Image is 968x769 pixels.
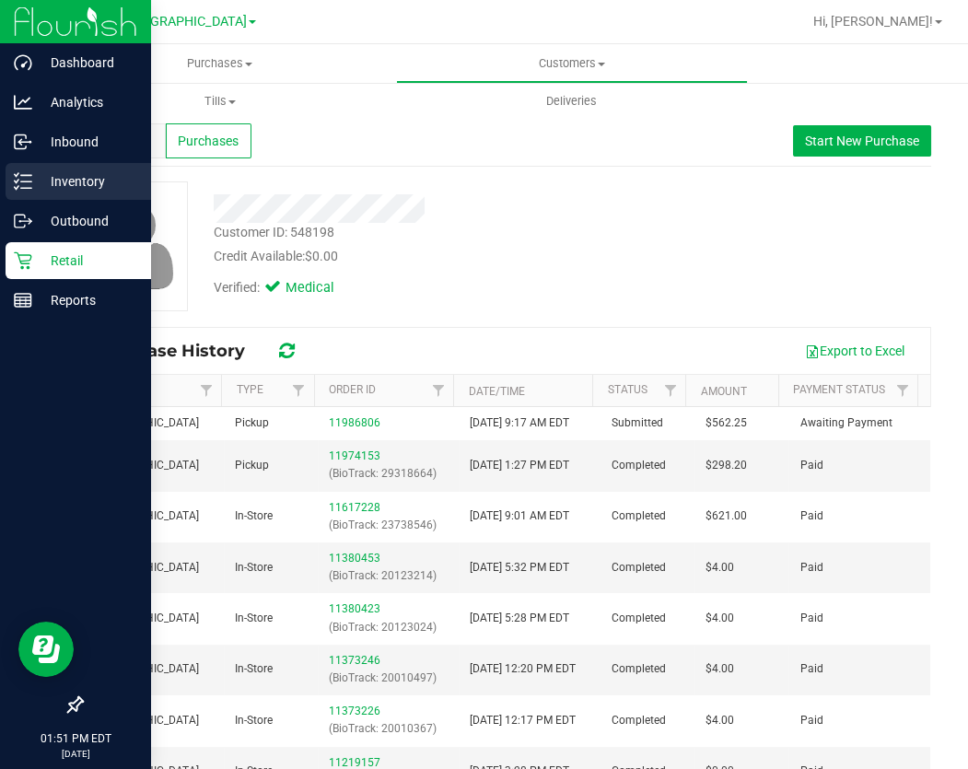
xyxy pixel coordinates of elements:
[8,747,143,761] p: [DATE]
[44,55,396,72] span: Purchases
[793,125,931,157] button: Start New Purchase
[44,44,396,83] a: Purchases
[235,712,273,729] span: In-Store
[612,610,666,627] span: Completed
[96,341,263,361] span: Purchase History
[45,93,395,110] span: Tills
[44,82,396,121] a: Tills
[305,249,338,263] span: $0.00
[235,507,273,525] span: In-Store
[32,131,143,153] p: Inbound
[706,457,747,474] span: $298.20
[14,251,32,270] inline-svg: Retail
[706,610,734,627] span: $4.00
[235,414,269,432] span: Pickup
[612,414,663,432] span: Submitted
[32,250,143,272] p: Retail
[706,712,734,729] span: $4.00
[237,383,263,396] a: Type
[14,53,32,72] inline-svg: Dashboard
[799,712,822,729] span: Paid
[121,14,247,29] span: [GEOGRAPHIC_DATA]
[423,375,453,406] a: Filter
[235,457,269,474] span: Pickup
[706,414,747,432] span: $562.25
[469,385,525,398] a: Date/Time
[612,660,666,678] span: Completed
[470,559,569,577] span: [DATE] 5:32 PM EDT
[329,567,449,585] p: (BioTrack: 20123214)
[32,52,143,74] p: Dashboard
[32,289,143,311] p: Reports
[235,559,273,577] span: In-Store
[805,134,919,148] span: Start New Purchase
[887,375,917,406] a: Filter
[235,660,273,678] span: In-Store
[329,720,449,738] p: (BioTrack: 20010367)
[14,93,32,111] inline-svg: Analytics
[329,449,380,462] a: 11974153
[793,335,916,367] button: Export to Excel
[612,712,666,729] span: Completed
[214,247,625,266] div: Credit Available:
[470,712,576,729] span: [DATE] 12:17 PM EDT
[329,619,449,636] p: (BioTrack: 20123024)
[470,507,569,525] span: [DATE] 9:01 AM EDT
[32,170,143,192] p: Inventory
[329,383,376,396] a: Order ID
[799,610,822,627] span: Paid
[329,602,380,615] a: 11380423
[329,416,380,429] a: 11986806
[14,133,32,151] inline-svg: Inbound
[799,457,822,474] span: Paid
[329,705,380,717] a: 11373226
[612,559,666,577] span: Completed
[191,375,221,406] a: Filter
[470,660,576,678] span: [DATE] 12:20 PM EDT
[18,622,74,677] iframe: Resource center
[32,210,143,232] p: Outbound
[470,457,569,474] span: [DATE] 1:27 PM EDT
[706,507,747,525] span: $621.00
[793,383,885,396] a: Payment Status
[813,14,933,29] span: Hi, [PERSON_NAME]!
[329,670,449,687] p: (BioTrack: 20010497)
[32,91,143,113] p: Analytics
[329,756,380,769] a: 11219157
[178,132,239,151] span: Purchases
[235,610,273,627] span: In-Store
[214,223,334,242] div: Customer ID: 548198
[470,414,569,432] span: [DATE] 9:17 AM EDT
[612,507,666,525] span: Completed
[329,465,449,483] p: (BioTrack: 29318664)
[329,501,380,514] a: 11617228
[14,291,32,309] inline-svg: Reports
[286,278,359,298] span: Medical
[284,375,314,406] a: Filter
[396,82,748,121] a: Deliveries
[396,44,748,83] a: Customers
[14,212,32,230] inline-svg: Outbound
[329,517,449,534] p: (BioTrack: 23738546)
[470,610,569,627] span: [DATE] 5:28 PM EDT
[700,385,746,398] a: Amount
[799,660,822,678] span: Paid
[799,414,892,432] span: Awaiting Payment
[608,383,647,396] a: Status
[612,457,666,474] span: Completed
[706,660,734,678] span: $4.00
[329,552,380,565] a: 11380453
[799,507,822,525] span: Paid
[799,559,822,577] span: Paid
[397,55,747,72] span: Customers
[706,559,734,577] span: $4.00
[8,730,143,747] p: 01:51 PM EDT
[14,172,32,191] inline-svg: Inventory
[329,654,380,667] a: 11373246
[521,93,622,110] span: Deliveries
[214,278,359,298] div: Verified:
[655,375,685,406] a: Filter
